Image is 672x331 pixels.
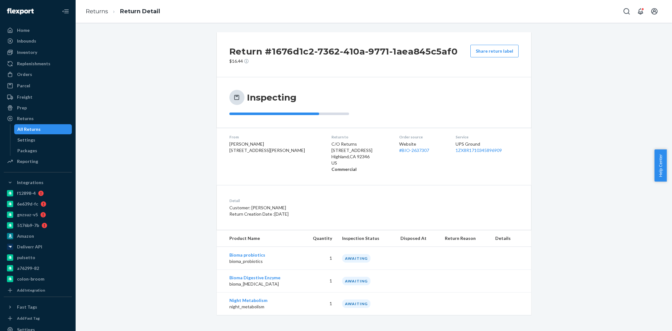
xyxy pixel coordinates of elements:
[17,94,32,100] div: Freight
[59,5,72,18] button: Close Navigation
[17,265,39,271] div: a76299-82
[648,5,661,18] button: Open account menu
[17,233,34,239] div: Amazon
[4,220,72,230] a: 5176b9-7b
[4,287,72,294] a: Add Integration
[17,38,36,44] div: Inbounds
[4,36,72,46] a: Inbounds
[17,27,30,33] div: Home
[4,81,72,91] a: Parcel
[14,135,72,145] a: Settings
[229,211,404,217] p: Return Creation Date : [DATE]
[4,199,72,209] a: 6e639d-fc
[7,8,34,15] img: Flexport logo
[342,277,370,285] div: AWAITING
[4,242,72,252] a: Deliverr API
[399,141,446,154] div: Website
[4,315,72,322] a: Add Fast Tag
[17,304,37,310] div: Fast Tags
[17,105,27,111] div: Prep
[86,8,108,15] a: Returns
[4,25,72,35] a: Home
[4,274,72,284] a: colon-broom
[4,263,72,273] a: a76299-82
[17,148,37,154] div: Packages
[301,230,337,247] th: Quantity
[331,141,389,147] p: C/O Returns
[399,134,446,140] dt: Order source
[17,287,45,293] div: Add Integration
[17,190,36,196] div: f12898-4
[14,146,72,156] a: Packages
[17,212,38,218] div: gnzsuz-v5
[620,5,633,18] button: Open Search Box
[440,230,490,247] th: Return Reason
[17,201,38,207] div: 6e639d-fc
[654,149,667,182] button: Help Center
[4,302,72,312] button: Fast Tags
[331,134,389,140] dt: Return to
[229,304,296,310] p: night_metabolism
[217,230,301,247] th: Product Name
[4,210,72,220] a: gnzsuz-v5
[17,316,40,321] div: Add Fast Tag
[17,126,41,132] div: All Returns
[456,148,502,153] a: 1ZX8R1710345896909
[4,177,72,188] button: Integrations
[229,298,267,303] a: Night Metabolism
[229,134,322,140] dt: From
[17,158,38,165] div: Reporting
[17,244,42,250] div: Deliverr API
[229,258,296,264] p: bioma_probiotics
[17,137,35,143] div: Settings
[399,148,429,153] a: #BIO-2637307
[229,275,280,280] a: Bioma Digestive Enzyme
[301,247,337,270] td: 1
[4,188,72,198] a: f12898-4
[395,230,440,247] th: Disposed At
[331,160,389,166] p: US
[342,254,370,263] div: AWAITING
[634,5,647,18] button: Open notifications
[17,83,30,89] div: Parcel
[4,231,72,241] a: Amazon
[4,113,72,124] a: Returns
[337,230,395,247] th: Inspection Status
[120,8,160,15] a: Return Detail
[4,47,72,57] a: Inventory
[81,2,165,21] ol: breadcrumbs
[490,230,531,247] th: Details
[4,69,72,79] a: Orders
[17,276,44,282] div: colon-broom
[17,179,43,186] div: Integrations
[331,154,389,160] p: Highland , CA 92346
[301,270,337,292] td: 1
[14,124,72,134] a: All Returns
[229,205,404,211] p: Customer: [PERSON_NAME]
[229,141,305,153] span: [PERSON_NAME] [STREET_ADDRESS][PERSON_NAME]
[331,166,357,172] strong: Commercial
[17,49,37,55] div: Inventory
[456,141,480,147] span: UPS Ground
[17,254,35,261] div: pulsetto
[229,281,296,287] p: bioma_[MEDICAL_DATA]
[229,45,458,58] h2: Return #1676d1c2-7362-410a-9771-1aea845c5af0
[229,252,265,258] a: Bioma probiotics
[17,222,39,229] div: 5176b9-7b
[229,198,404,203] dt: Detail
[331,147,389,154] p: [STREET_ADDRESS]
[301,292,337,315] td: 1
[4,253,72,263] a: pulsetto
[229,58,458,64] p: $16.44
[456,134,519,140] dt: Service
[17,71,32,78] div: Orders
[4,92,72,102] a: Freight
[4,59,72,69] a: Replenishments
[632,312,666,328] iframe: Opens a widget where you can chat to one of our agents
[342,299,370,308] div: AWAITING
[4,103,72,113] a: Prep
[247,92,296,103] h3: Inspecting
[470,45,519,57] button: Share return label
[17,61,50,67] div: Replenishments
